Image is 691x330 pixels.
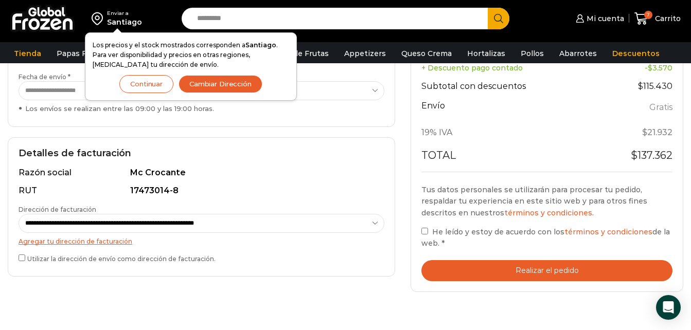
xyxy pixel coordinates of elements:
[421,75,600,99] th: Subtotal con descuentos
[92,10,107,27] img: address-field-icon.svg
[600,61,672,75] td: -
[19,254,25,261] input: Utilizar la dirección de envío como dirección de facturación.
[421,145,600,172] th: Total
[19,214,384,233] select: Dirección de facturación
[107,17,142,27] div: Santiago
[631,149,672,161] bdi: 137.362
[19,205,384,233] label: Dirección de facturación
[119,75,173,93] button: Continuar
[130,167,379,179] div: Mc Crocante
[573,8,624,29] a: Mi cuenta
[607,44,665,63] a: Descuentos
[584,13,624,24] span: Mi cuenta
[462,44,510,63] a: Hortalizas
[634,7,681,31] a: 7 Carrito
[421,260,672,281] button: Realizar el pedido
[51,44,109,63] a: Papas Fritas
[652,13,681,24] span: Carrito
[649,100,672,115] label: Gratis
[19,185,128,197] div: RUT
[19,104,384,114] div: Los envíos se realizan entre las 09:00 y las 19:00 horas.
[638,81,672,91] bdi: 115.430
[179,75,262,93] button: Cambiar Dirección
[19,237,132,245] a: Agregar tu dirección de facturación
[421,184,672,218] p: Tus datos personales se utilizarán para procesar tu pedido, respaldar tu experiencia en este siti...
[516,44,549,63] a: Pollos
[107,10,142,17] div: Enviar a
[644,11,652,19] span: 7
[93,40,289,70] p: Los precios y el stock mostrados corresponden a . Para ver disponibilidad y precios en otras regi...
[19,148,384,159] h2: Detalles de facturación
[396,44,457,63] a: Queso Crema
[656,295,681,320] div: Open Intercom Messenger
[648,63,672,72] bdi: 3.570
[19,72,384,114] label: Fecha de envío *
[648,63,652,72] span: $
[19,81,384,100] select: Fecha de envío * Los envíos se realizan entre las 09:00 y las 19:00 horas.
[421,98,600,121] th: Envío
[9,44,46,63] a: Tienda
[504,208,592,217] a: términos y condiciones
[564,227,652,236] a: términos y condiciones
[19,167,128,179] div: Razón social
[488,8,509,29] button: Search button
[421,227,670,248] span: He leído y estoy de acuerdo con los de la web.
[642,127,647,137] span: $
[441,239,445,248] abbr: requerido
[339,44,391,63] a: Appetizers
[421,121,600,145] th: 19% IVA
[631,149,637,161] span: $
[245,41,276,49] strong: Santiago
[421,228,428,234] input: He leído y estoy de acuerdo con lostérminos y condicionesde la web. *
[421,61,600,75] th: + Descuento pago contado
[130,185,379,197] div: 17473014-8
[554,44,602,63] a: Abarrotes
[264,44,334,63] a: Pulpa de Frutas
[19,252,384,263] label: Utilizar la dirección de envío como dirección de facturación.
[638,81,643,91] span: $
[642,127,672,137] span: 21.932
